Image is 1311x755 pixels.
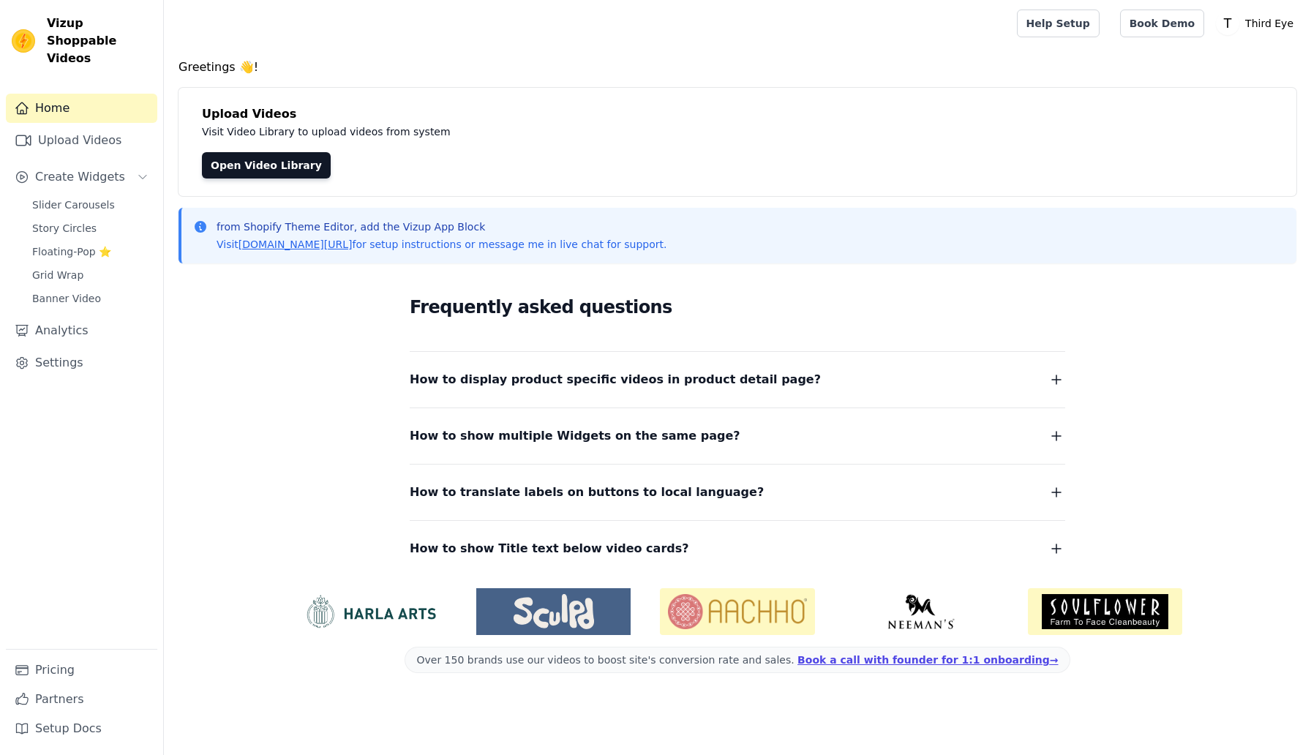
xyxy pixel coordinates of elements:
[6,685,157,714] a: Partners
[410,293,1065,322] h2: Frequently asked questions
[32,268,83,282] span: Grid Wrap
[6,316,157,345] a: Analytics
[844,594,999,629] img: Neeman's
[32,198,115,212] span: Slider Carousels
[410,538,1065,559] button: How to show Title text below video cards?
[410,426,1065,446] button: How to show multiple Widgets on the same page?
[23,218,157,238] a: Story Circles
[35,168,125,186] span: Create Widgets
[12,29,35,53] img: Vizup
[23,241,157,262] a: Floating-Pop ⭐
[6,656,157,685] a: Pricing
[202,105,1273,123] h4: Upload Videos
[202,152,331,179] a: Open Video Library
[202,123,857,140] p: Visit Video Library to upload videos from system
[410,426,740,446] span: How to show multiple Widgets on the same page?
[6,94,157,123] a: Home
[410,369,821,390] span: How to display product specific videos in product detail page?
[6,162,157,192] button: Create Widgets
[1223,16,1232,31] text: T
[179,59,1296,76] h4: Greetings 👋!
[1120,10,1204,37] a: Book Demo
[23,288,157,309] a: Banner Video
[217,237,666,252] p: Visit for setup instructions or message me in live chat for support.
[23,195,157,215] a: Slider Carousels
[1017,10,1100,37] a: Help Setup
[410,482,1065,503] button: How to translate labels on buttons to local language?
[1216,10,1299,37] button: T Third Eye
[23,265,157,285] a: Grid Wrap
[410,482,764,503] span: How to translate labels on buttons to local language?
[6,126,157,155] a: Upload Videos
[1028,588,1182,635] img: Soulflower
[410,369,1065,390] button: How to display product specific videos in product detail page?
[32,244,111,259] span: Floating-Pop ⭐
[32,221,97,236] span: Story Circles
[217,219,666,234] p: from Shopify Theme Editor, add the Vizup App Block
[293,594,447,629] img: HarlaArts
[797,654,1058,666] a: Book a call with founder for 1:1 onboarding
[6,348,157,377] a: Settings
[47,15,151,67] span: Vizup Shoppable Videos
[1239,10,1299,37] p: Third Eye
[238,238,353,250] a: [DOMAIN_NAME][URL]
[6,714,157,743] a: Setup Docs
[476,594,631,629] img: Sculpd US
[410,538,689,559] span: How to show Title text below video cards?
[660,588,814,635] img: Aachho
[32,291,101,306] span: Banner Video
